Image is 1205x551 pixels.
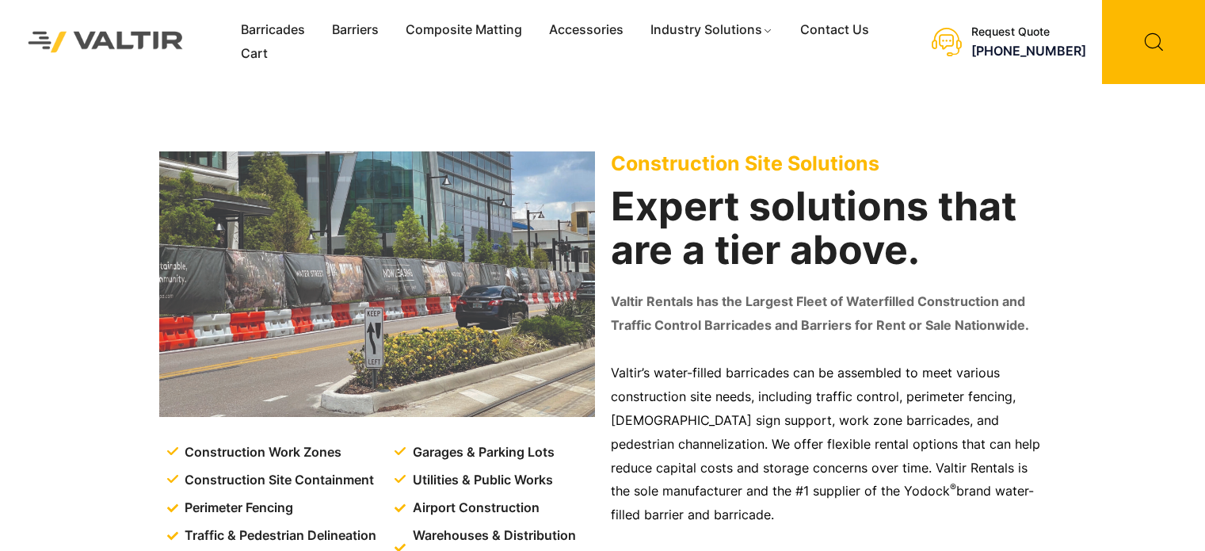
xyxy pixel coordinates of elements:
p: Valtir Rentals has the Largest Fleet of Waterfilled Construction and Traffic Control Barricades a... [611,290,1047,338]
span: Airport Construction [409,496,540,520]
sup: ® [950,481,956,493]
h2: Expert solutions that are a tier above. [611,185,1047,272]
a: Contact Us [787,18,883,42]
span: Construction Work Zones [181,441,341,465]
span: Construction Site Containment [181,469,374,492]
a: [PHONE_NUMBER] [971,43,1086,59]
a: Barricades [227,18,318,42]
a: Composite Matting [392,18,536,42]
img: Valtir Rentals [12,15,200,68]
span: Traffic & Pedestrian Delineation [181,524,376,548]
p: Valtir’s water-filled barricades can be assembled to meet various construction site needs, includ... [611,362,1047,527]
div: Request Quote [971,25,1086,39]
span: Utilities & Public Works [409,469,553,492]
span: Perimeter Fencing [181,496,293,520]
a: Industry Solutions [637,18,787,42]
a: Accessories [536,18,637,42]
p: Construction Site Solutions [611,151,1047,175]
a: Barriers [318,18,392,42]
span: Garages & Parking Lots [409,441,555,465]
a: Cart [227,42,281,66]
